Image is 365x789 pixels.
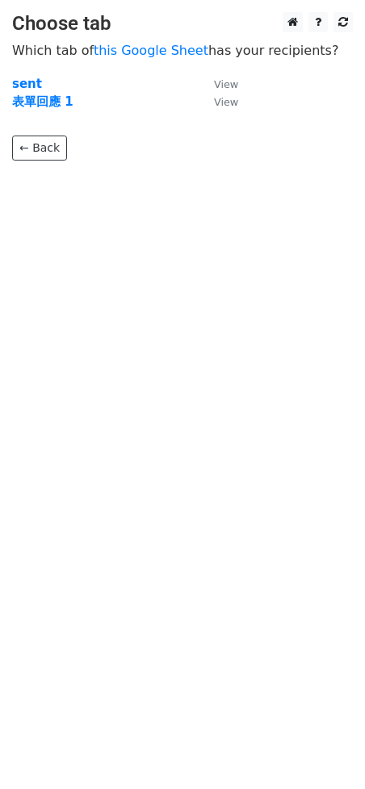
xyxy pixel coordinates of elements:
[198,77,238,91] a: View
[198,94,238,109] a: View
[12,42,353,59] p: Which tab of has your recipients?
[12,77,42,91] a: sent
[94,43,208,58] a: this Google Sheet
[12,136,67,161] a: ← Back
[214,78,238,90] small: View
[214,96,238,108] small: View
[12,12,353,35] h3: Choose tab
[12,94,73,109] a: 表單回應 1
